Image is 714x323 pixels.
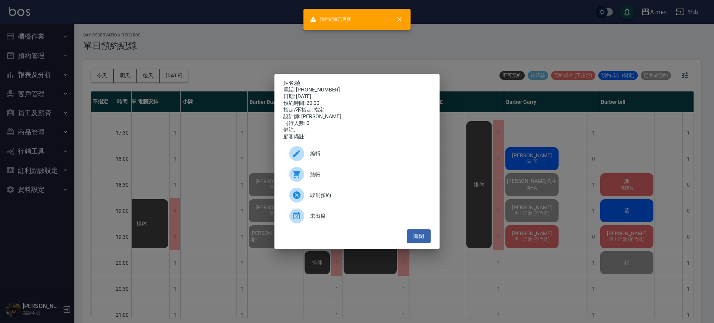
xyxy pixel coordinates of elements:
span: 預約紀錄已更新 [309,16,351,23]
div: 取消預約 [283,185,431,206]
div: 日期: [DATE] [283,93,431,100]
div: 同行人數: 0 [283,120,431,127]
a: 結帳 [283,164,431,185]
span: 未出席 [310,212,425,220]
button: close [391,11,408,28]
span: 結帳 [310,171,425,178]
div: 指定/不指定: 指定 [283,107,431,113]
div: 預約時間: 20:00 [283,100,431,107]
a: 禎 [295,80,300,86]
p: 姓名: [283,80,431,87]
div: 未出席 [283,206,431,226]
div: 顧客備註: [283,133,431,140]
div: 備註: [283,127,431,133]
div: 編輯 [283,143,431,164]
span: 編輯 [310,150,425,158]
div: 設計師: [PERSON_NAME] [283,113,431,120]
button: 關閉 [407,229,431,243]
div: 電話: [PHONE_NUMBER] [283,87,431,93]
span: 取消預約 [310,191,425,199]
